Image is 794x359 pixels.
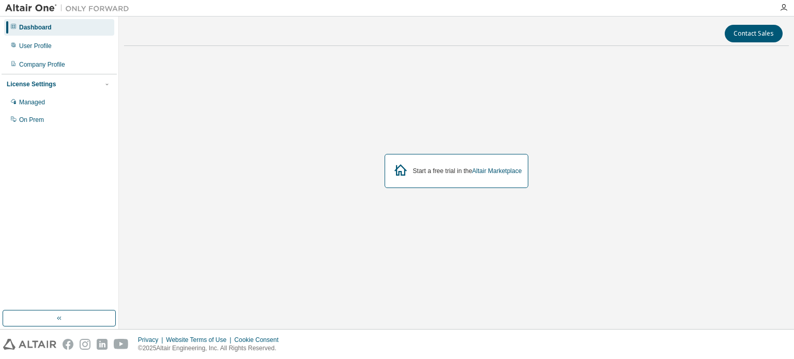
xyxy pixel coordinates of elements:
[19,98,45,106] div: Managed
[413,167,522,175] div: Start a free trial in the
[80,339,90,350] img: instagram.svg
[138,344,285,353] p: © 2025 Altair Engineering, Inc. All Rights Reserved.
[725,25,783,42] button: Contact Sales
[3,339,56,350] img: altair_logo.svg
[19,116,44,124] div: On Prem
[114,339,129,350] img: youtube.svg
[166,336,234,344] div: Website Terms of Use
[5,3,134,13] img: Altair One
[138,336,166,344] div: Privacy
[472,167,522,175] a: Altair Marketplace
[234,336,284,344] div: Cookie Consent
[19,60,65,69] div: Company Profile
[63,339,73,350] img: facebook.svg
[19,42,52,50] div: User Profile
[97,339,108,350] img: linkedin.svg
[19,23,52,32] div: Dashboard
[7,80,56,88] div: License Settings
